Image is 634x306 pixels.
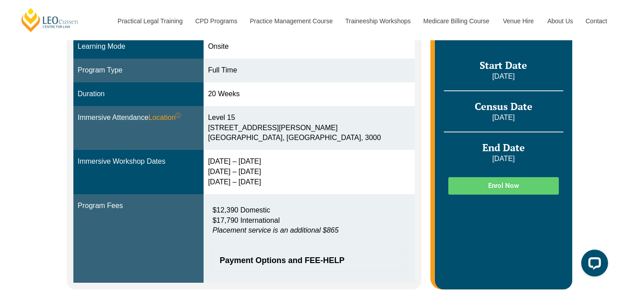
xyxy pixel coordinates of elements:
p: [DATE] [444,72,563,81]
a: Contact [579,2,614,40]
em: Placement service is an additional $865 [213,226,339,234]
span: Location [149,113,181,123]
span: $12,390 Domestic [213,206,270,214]
a: Medicare Billing Course [417,2,496,40]
a: Practice Management Course [243,2,339,40]
div: [DATE] – [DATE] [DATE] – [DATE] [DATE] – [DATE] [208,157,410,187]
span: Payment Options and FEE-HELP [220,256,390,264]
div: Learning Mode [78,42,199,52]
h2: Dates [444,19,563,41]
div: Immersive Attendance [78,113,199,123]
div: Full Time [208,65,410,76]
div: Duration [78,89,199,99]
a: [PERSON_NAME] Centre for Law [20,7,80,33]
span: Census Date [475,100,532,113]
div: 20 Weeks [208,89,410,99]
div: Immersive Workshop Dates [78,157,199,167]
a: About Us [540,2,579,40]
a: Enrol Now [448,177,558,195]
span: $17,790 International [213,217,280,224]
span: Start Date [480,59,527,72]
div: Program Type [78,65,199,76]
span: Enrol Now [488,183,519,189]
a: Venue Hire [496,2,540,40]
div: Program Fees [78,201,199,211]
p: [DATE] [444,154,563,164]
p: [DATE] [444,113,563,123]
span: End Date [482,141,525,154]
div: Onsite [208,42,410,52]
iframe: LiveChat chat widget [574,246,612,284]
sup: ⓘ [175,112,181,119]
div: Level 15 [STREET_ADDRESS][PERSON_NAME] [GEOGRAPHIC_DATA], [GEOGRAPHIC_DATA], 3000 [208,113,410,144]
a: Traineeship Workshops [339,2,417,40]
a: Practical Legal Training [111,2,189,40]
a: CPD Programs [188,2,243,40]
